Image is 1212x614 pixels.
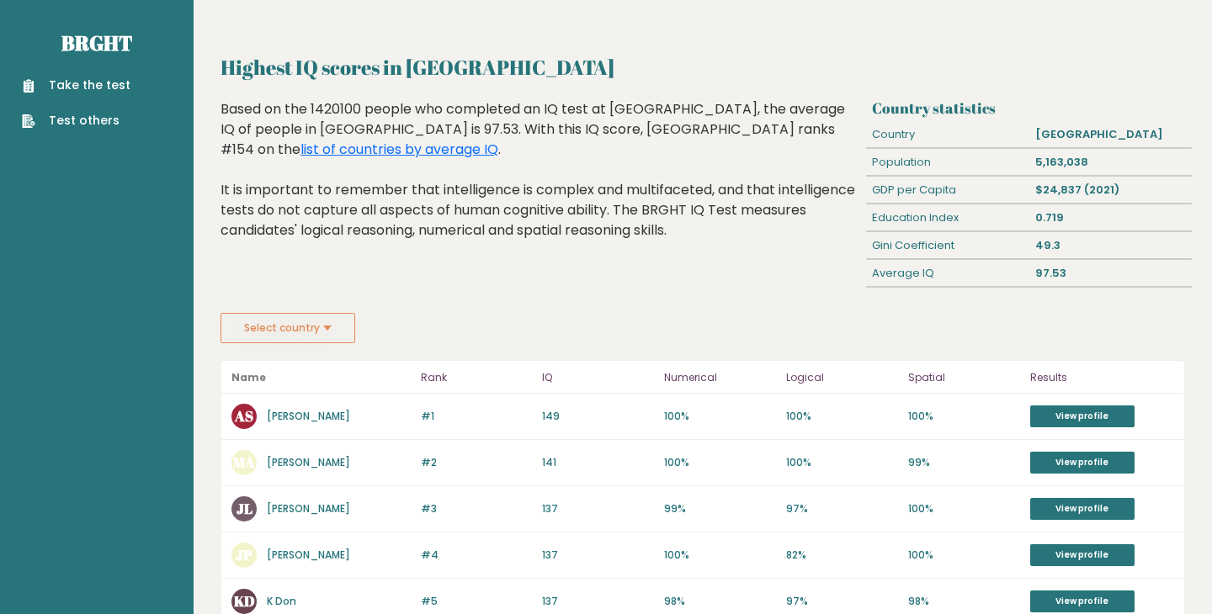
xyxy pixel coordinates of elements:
text: JP [236,545,252,564]
text: JL [237,499,252,518]
text: MA [233,453,255,472]
p: 100% [786,455,898,470]
p: Logical [786,368,898,388]
button: Select country [221,313,355,343]
p: IQ [542,368,654,388]
p: 99% [908,455,1020,470]
p: 100% [908,409,1020,424]
div: [GEOGRAPHIC_DATA] [1029,121,1192,148]
p: 100% [908,501,1020,516]
a: View profile [1030,544,1135,566]
a: View profile [1030,405,1135,427]
a: View profile [1030,498,1135,520]
p: 99% [664,501,776,516]
p: Rank [421,368,533,388]
p: 141 [542,455,654,470]
div: Population [866,149,1029,176]
p: 82% [786,548,898,563]
p: 98% [664,594,776,609]
a: [PERSON_NAME] [267,455,350,469]
a: [PERSON_NAME] [267,501,350,516]
div: GDP per Capita [866,177,1029,204]
a: Test others [22,112,130,130]
h3: Country statistics [872,99,1185,117]
p: Results [1030,368,1174,388]
div: 49.3 [1029,232,1192,259]
a: Brght [61,29,132,56]
p: Spatial [908,368,1020,388]
p: 100% [908,548,1020,563]
div: Average IQ [866,260,1029,287]
div: Gini Coefficient [866,232,1029,259]
h2: Highest IQ scores in [GEOGRAPHIC_DATA] [221,52,1185,82]
div: 5,163,038 [1029,149,1192,176]
div: $24,837 (2021) [1029,177,1192,204]
b: Name [231,370,266,384]
p: #3 [421,501,533,516]
p: 100% [664,409,776,424]
div: 0.719 [1029,204,1192,231]
p: 97% [786,594,898,609]
p: #4 [421,548,533,563]
p: #1 [421,409,533,424]
div: Based on the 1420100 people who completed an IQ test at [GEOGRAPHIC_DATA], the average IQ of peop... [221,99,859,266]
div: 97.53 [1029,260,1192,287]
a: [PERSON_NAME] [267,409,350,423]
p: 149 [542,409,654,424]
a: K Don [267,594,296,608]
p: 137 [542,501,654,516]
div: Education Index [866,204,1029,231]
a: View profile [1030,590,1135,612]
p: #2 [421,455,533,470]
text: AS [234,406,253,426]
a: [PERSON_NAME] [267,548,350,562]
p: Numerical [664,368,776,388]
p: 137 [542,548,654,563]
p: 137 [542,594,654,609]
p: 97% [786,501,898,516]
p: 100% [664,548,776,563]
a: View profile [1030,452,1135,474]
text: KD [234,591,255,611]
p: 100% [664,455,776,470]
a: list of countries by average IQ [300,140,498,159]
div: Country [866,121,1029,148]
a: Take the test [22,77,130,94]
p: #5 [421,594,533,609]
p: 98% [908,594,1020,609]
p: 100% [786,409,898,424]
